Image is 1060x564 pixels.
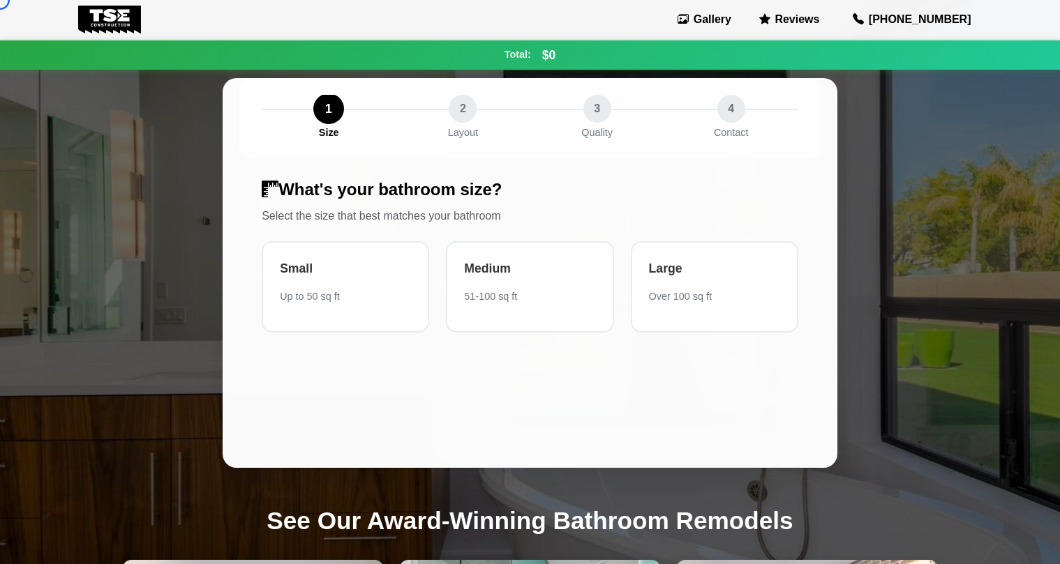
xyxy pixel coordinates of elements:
[672,8,737,31] a: Gallery
[542,46,556,64] span: $0
[319,125,339,141] div: Size
[581,125,613,141] div: Quality
[505,47,531,63] span: Total:
[649,289,780,303] div: Over 100 sq ft
[842,6,982,33] a: [PHONE_NUMBER]
[313,93,344,124] div: 1
[649,259,780,277] div: Large
[78,6,142,33] img: Tse Construction
[262,180,798,200] h3: What's your bathroom size?
[717,95,745,123] div: 4
[262,208,798,224] p: Select the size that best matches your bathroom
[280,259,411,277] div: Small
[754,8,825,31] a: Reviews
[714,125,749,141] div: Contact
[280,289,411,303] div: Up to 50 sq ft
[449,95,477,123] div: 2
[112,506,949,535] h2: See Our Award-Winning Bathroom Remodels
[464,289,595,303] div: 51-100 sq ft
[583,95,611,123] div: 3
[464,259,595,277] div: Medium
[448,125,478,141] div: Layout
